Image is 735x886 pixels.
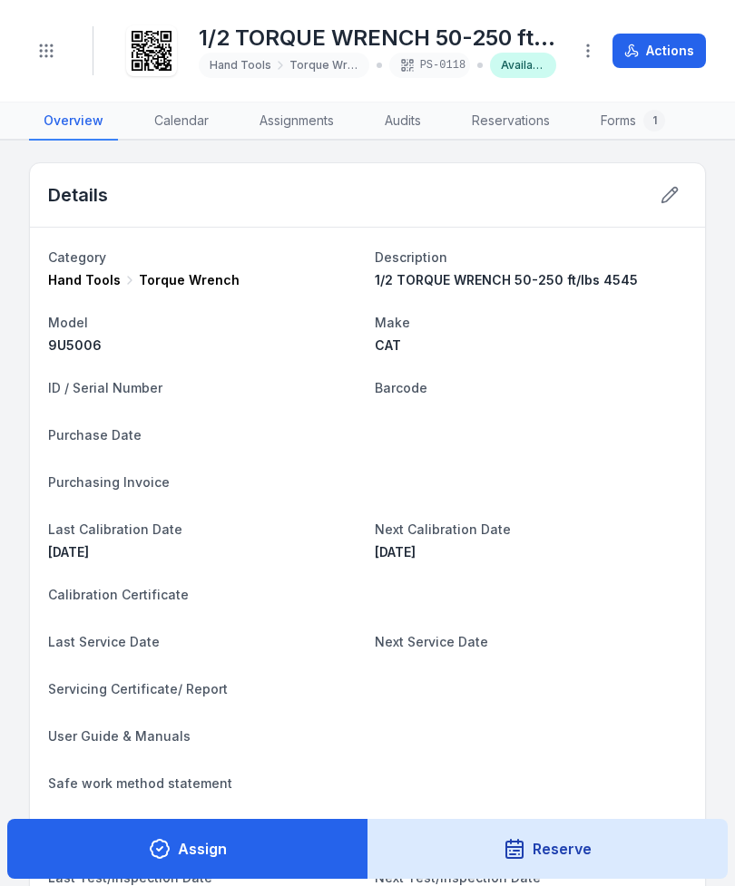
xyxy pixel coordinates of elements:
h1: 1/2 TORQUE WRENCH 50-250 ft/lbs 4545 [199,24,556,53]
h2: Details [48,182,108,208]
span: Hand Tools [210,58,271,73]
span: Next Service Date [375,634,488,649]
button: Actions [612,34,706,68]
span: Category [48,249,106,265]
span: 1/2 TORQUE WRENCH 50-250 ft/lbs 4545 [375,272,638,287]
time: 20/2/2025, 12:00:00 am [48,544,89,560]
span: Hand Tools [48,271,121,289]
span: Make [375,315,410,330]
span: Last Service Date [48,634,160,649]
button: Assign [7,819,368,879]
span: Torque Wrench [139,271,240,289]
span: Barcode [375,380,427,395]
a: Assignments [245,102,348,141]
span: Purchasing Invoice [48,474,170,490]
span: [DATE] [48,544,89,560]
a: Calendar [140,102,223,141]
button: Reserve [367,819,729,879]
span: Servicing Certificate/ Report [48,681,228,696]
span: Last Calibration Date [48,521,182,537]
a: Forms1 [586,102,680,141]
span: Torque Wrench [289,58,358,73]
div: PS-0118 [389,53,470,78]
span: ID / Serial Number [48,380,162,395]
span: Next Calibration Date [375,521,511,537]
span: Purchase Date [48,427,142,443]
span: Safe work method statement [48,775,232,791]
span: Calibration Certificate [48,587,189,602]
div: Available [490,53,556,78]
button: Toggle navigation [29,34,64,68]
a: Audits [370,102,436,141]
time: 20/8/2025, 12:00:00 am [375,544,416,560]
div: 1 [643,110,665,131]
span: Description [375,249,447,265]
span: Model [48,315,88,330]
span: [DATE] [375,544,416,560]
span: CAT [375,337,401,353]
a: Overview [29,102,118,141]
span: 9U5006 [48,337,102,353]
span: User Guide & Manuals [48,728,191,744]
a: Reservations [457,102,564,141]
